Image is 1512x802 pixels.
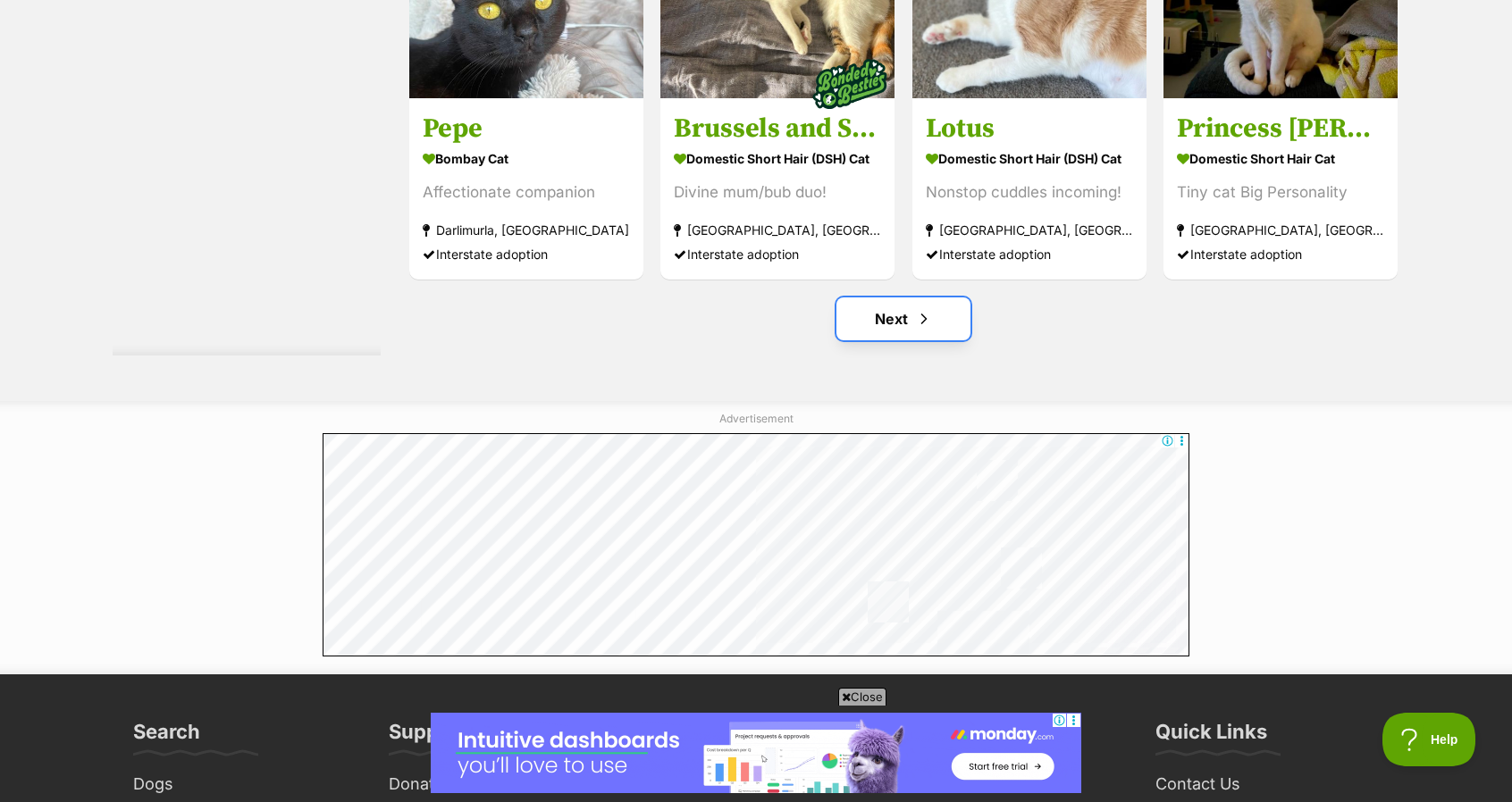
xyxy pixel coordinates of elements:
[660,98,895,280] a: Brussels and Sprout Domestic Short Hair (DSH) Cat Divine mum/bub duo! [GEOGRAPHIC_DATA], [GEOGRAP...
[423,146,630,171] strong: Bombay Cat
[1177,112,1384,146] h3: Princess [PERSON_NAME]
[423,218,630,242] strong: Darlimurla, [GEOGRAPHIC_DATA]
[674,180,881,205] div: Divine mum/bub duo!
[133,719,200,755] h3: Search
[1177,146,1384,171] strong: Domestic Short Hair Cat
[1155,719,1267,755] h3: Quick Links
[423,180,630,205] div: Affectionate companion
[836,297,970,340] a: Next page
[389,719,466,755] h3: Support
[674,218,881,242] strong: [GEOGRAPHIC_DATA], [GEOGRAPHIC_DATA]
[407,297,1399,340] nav: Pagination
[926,146,1133,171] strong: Domestic Short Hair (DSH) Cat
[423,242,630,266] div: Interstate adoption
[1177,180,1384,205] div: Tiny cat Big Personality
[912,98,1147,280] a: Lotus Domestic Short Hair (DSH) Cat Nonstop cuddles incoming! [GEOGRAPHIC_DATA], [GEOGRAPHIC_DATA...
[126,771,364,798] a: Dogs
[409,98,643,280] a: Pepe Bombay Cat Affectionate companion Darlimurla, [GEOGRAPHIC_DATA] Interstate adoption
[323,433,1189,656] iframe: Advertisement
[1163,98,1398,280] a: Princess [PERSON_NAME] Domestic Short Hair Cat Tiny cat Big Personality [GEOGRAPHIC_DATA], [GEOGR...
[838,688,886,706] span: Close
[806,39,895,129] img: bonded besties
[926,218,1133,242] strong: [GEOGRAPHIC_DATA], [GEOGRAPHIC_DATA]
[1148,771,1386,798] a: Contact Us
[674,242,881,266] div: Interstate adoption
[431,713,1081,793] iframe: Advertisement
[1177,218,1384,242] strong: [GEOGRAPHIC_DATA], [GEOGRAPHIC_DATA]
[926,180,1133,205] div: Nonstop cuddles incoming!
[926,112,1133,146] h3: Lotus
[423,112,630,146] h3: Pepe
[1382,713,1476,766] iframe: Help Scout Beacon - Open
[1177,242,1384,266] div: Interstate adoption
[674,112,881,146] h3: Brussels and Sprout
[382,771,619,798] a: Donate
[926,242,1133,266] div: Interstate adoption
[674,146,881,171] strong: Domestic Short Hair (DSH) Cat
